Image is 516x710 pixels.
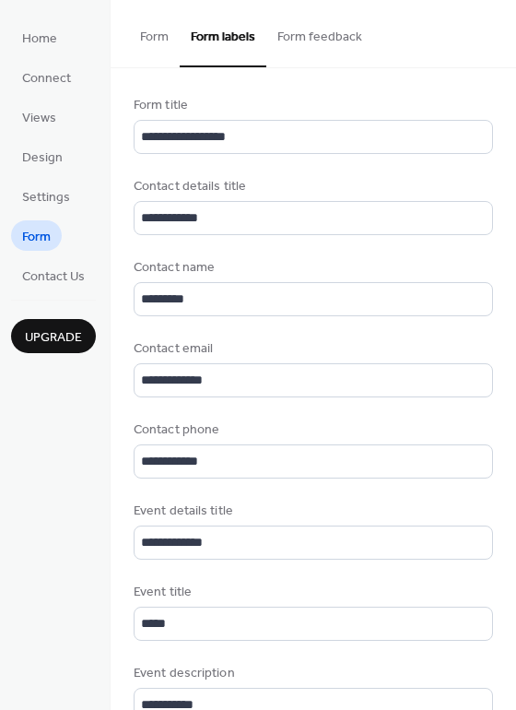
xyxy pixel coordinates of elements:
a: Settings [11,181,81,211]
div: Event details title [134,502,489,521]
a: Views [11,101,67,132]
div: Contact email [134,339,489,359]
button: Upgrade [11,319,96,353]
div: Contact phone [134,420,489,440]
span: Settings [22,188,70,207]
span: Connect [22,69,71,89]
div: Event title [134,583,489,602]
a: Contact Us [11,260,96,290]
a: Form [11,220,62,251]
div: Event description [134,664,489,683]
a: Home [11,22,68,53]
div: Form title [134,96,489,115]
span: Design [22,148,63,168]
a: Design [11,141,74,172]
span: Contact Us [22,267,85,287]
a: Connect [11,62,82,92]
span: Home [22,30,57,49]
div: Contact name [134,258,489,278]
span: Views [22,109,56,128]
span: Upgrade [25,328,82,348]
div: Contact details title [134,177,489,196]
span: Form [22,228,51,247]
